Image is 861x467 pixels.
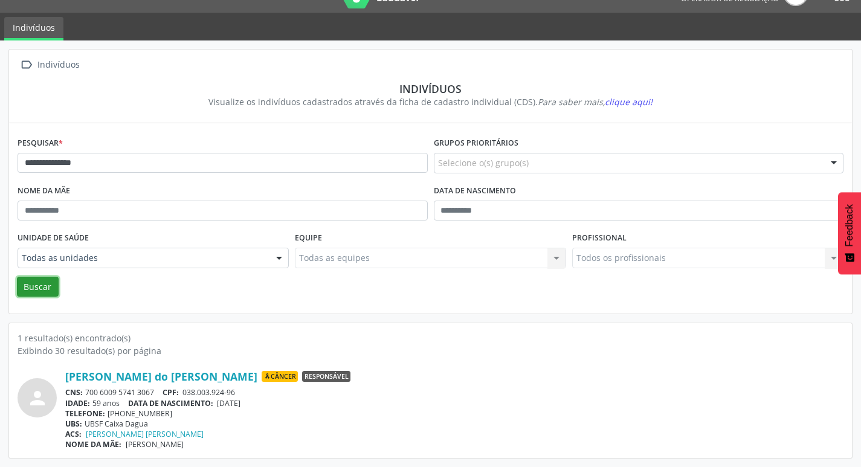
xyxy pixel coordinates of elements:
div: 59 anos [65,398,843,408]
a:  Indivíduos [18,56,82,74]
span: Câncer [262,371,298,382]
label: Nome da mãe [18,182,70,201]
span: Feedback [844,204,855,246]
span: CNS: [65,387,83,398]
i: person [27,387,48,409]
button: Buscar [17,277,59,297]
span: CPF: [163,387,179,398]
div: Exibindo 30 resultado(s) por página [18,344,843,357]
span: UBS: [65,419,82,429]
a: Indivíduos [4,17,63,40]
span: [PERSON_NAME] [126,439,184,449]
span: Todas as unidades [22,252,264,264]
label: Pesquisar [18,134,63,153]
button: Feedback - Mostrar pesquisa [838,192,861,274]
a: [PERSON_NAME] do [PERSON_NAME] [65,370,257,383]
div: 700 6009 5741 3067 [65,387,843,398]
div: UBSF Caixa Dagua [65,419,843,429]
span: 038.003.924-96 [182,387,235,398]
i:  [18,56,35,74]
span: Responsável [302,371,350,382]
label: Unidade de saúde [18,229,89,248]
span: ACS: [65,429,82,439]
span: Selecione o(s) grupo(s) [438,156,529,169]
span: NOME DA MÃE: [65,439,121,449]
label: Data de nascimento [434,182,516,201]
span: IDADE: [65,398,90,408]
div: Visualize os indivíduos cadastrados através da ficha de cadastro individual (CDS). [26,95,835,108]
a: [PERSON_NAME] [PERSON_NAME] [86,429,204,439]
label: Equipe [295,229,322,248]
label: Grupos prioritários [434,134,518,153]
div: Indivíduos [35,56,82,74]
span: clique aqui! [605,96,653,108]
span: TELEFONE: [65,408,105,419]
span: DATA DE NASCIMENTO: [128,398,213,408]
div: 1 resultado(s) encontrado(s) [18,332,843,344]
span: [DATE] [217,398,240,408]
label: Profissional [572,229,627,248]
div: [PHONE_NUMBER] [65,408,843,419]
div: Indivíduos [26,82,835,95]
i: Para saber mais, [538,96,653,108]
